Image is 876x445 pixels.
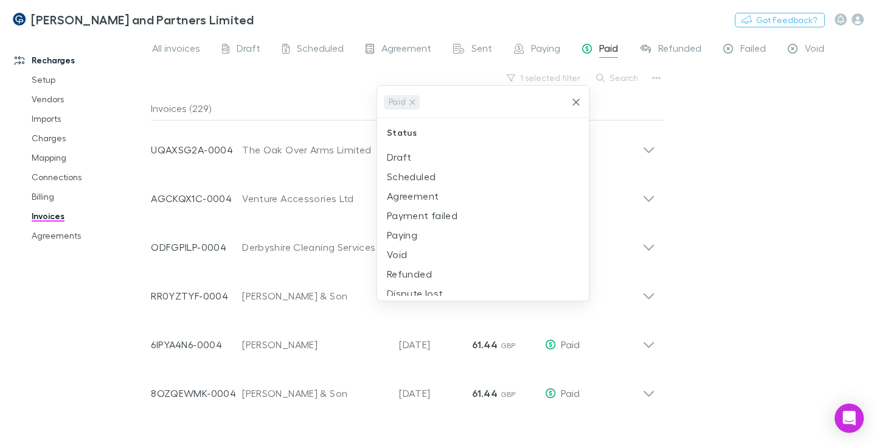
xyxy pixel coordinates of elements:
li: Refunded [377,264,589,284]
li: Scheduled [377,167,589,186]
div: Paid [384,95,420,110]
button: Clear [568,94,585,111]
div: Status [377,118,589,147]
li: Payment failed [377,206,589,225]
li: Dispute lost [377,284,589,303]
li: Agreement [377,186,589,206]
li: Void [377,245,589,264]
li: Draft [377,147,589,167]
div: Open Intercom Messenger [835,404,864,433]
span: Paid [384,95,410,109]
li: Paying [377,225,589,245]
